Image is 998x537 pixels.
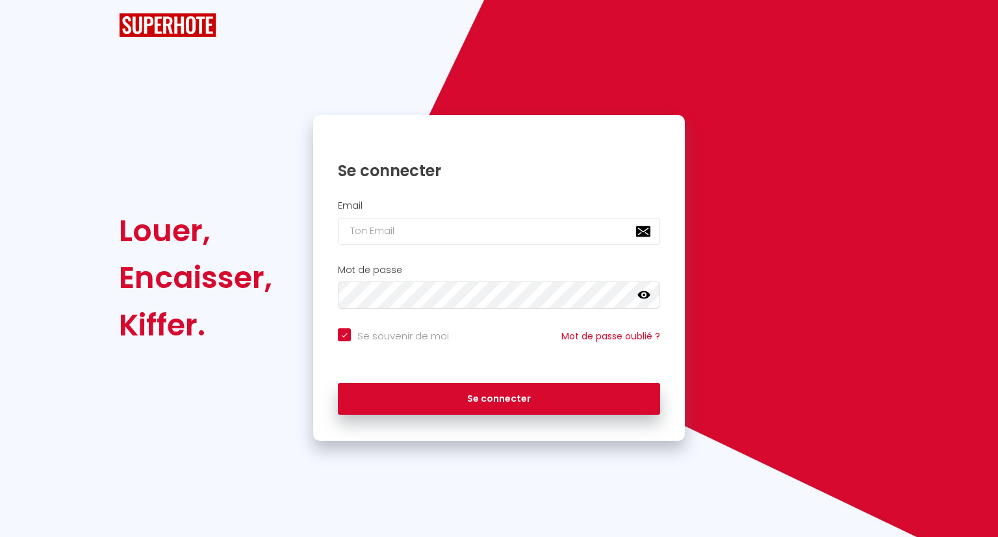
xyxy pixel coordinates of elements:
div: Encaisser, [119,254,272,301]
a: Mot de passe oublié ? [561,330,660,343]
img: SuperHote logo [119,13,216,37]
h2: Email [338,200,660,211]
h2: Mot de passe [338,265,660,276]
div: Kiffer. [119,302,272,348]
button: Se connecter [338,383,660,415]
input: Ton Email [338,218,660,245]
div: Louer, [119,207,272,254]
h1: Se connecter [338,161,660,181]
